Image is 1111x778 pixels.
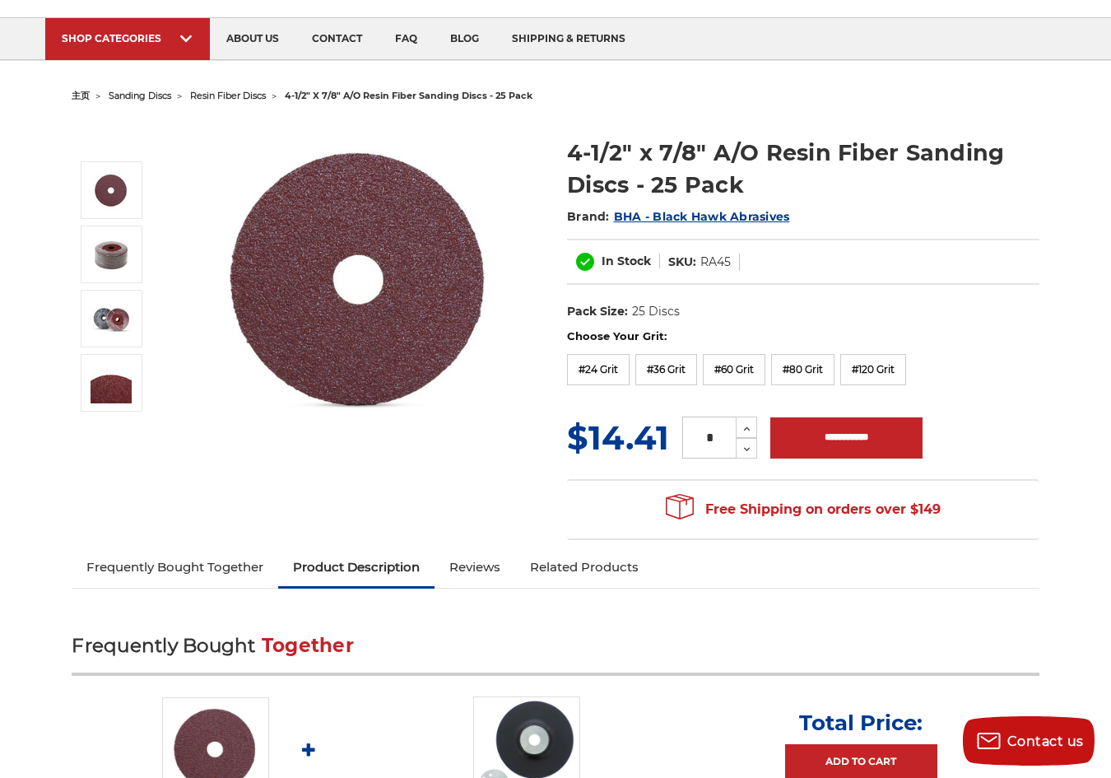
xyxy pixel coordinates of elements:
[799,710,923,736] p: Total Price:
[91,362,132,403] img: 4-1/2" x 7/8" A/O Resin Fiber Sanding Discs - 25 Pack
[515,549,653,585] a: Related Products
[190,90,266,101] a: resin fiber discs
[602,254,651,268] span: In Stock
[567,137,1039,201] h1: 4-1/2" x 7/8" A/O Resin Fiber Sanding Discs - 25 Pack
[666,493,941,526] span: Free Shipping on orders over $149
[963,716,1095,766] button: Contact us
[567,417,669,458] span: $14.41
[91,234,132,275] img: 4-1/2" x 7/8" A/O Resin Fiber Sanding Discs - 25 Pack
[278,549,435,585] a: Product Description
[700,254,731,271] dd: RA45
[1007,734,1084,749] span: Contact us
[632,303,680,320] dd: 25 Discs
[567,328,1039,345] label: Choose Your Grit:
[379,18,434,60] a: faq
[567,209,610,224] span: Brand:
[72,90,90,101] a: 主页
[434,18,495,60] a: blog
[72,634,255,657] span: Frequently Bought
[668,254,696,271] dt: SKU:
[567,303,628,320] dt: Pack Size:
[262,634,354,657] span: Together
[495,18,642,60] a: shipping & returns
[91,170,132,211] img: 4.5 inch resin fiber disc
[72,549,278,585] a: Frequently Bought Together
[196,119,525,444] img: 4.5 inch resin fiber disc
[109,90,171,101] a: sanding discs
[91,298,132,339] img: 4-1/2" x 7/8" A/O Resin Fiber Sanding Discs - 25 Pack
[435,549,515,585] a: Reviews
[285,90,532,101] span: 4-1/2" x 7/8" a/o resin fiber sanding discs - 25 pack
[62,32,193,44] div: SHOP CATEGORIES
[614,209,790,224] a: BHA - Black Hawk Abrasives
[295,18,379,60] a: contact
[210,18,295,60] a: about us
